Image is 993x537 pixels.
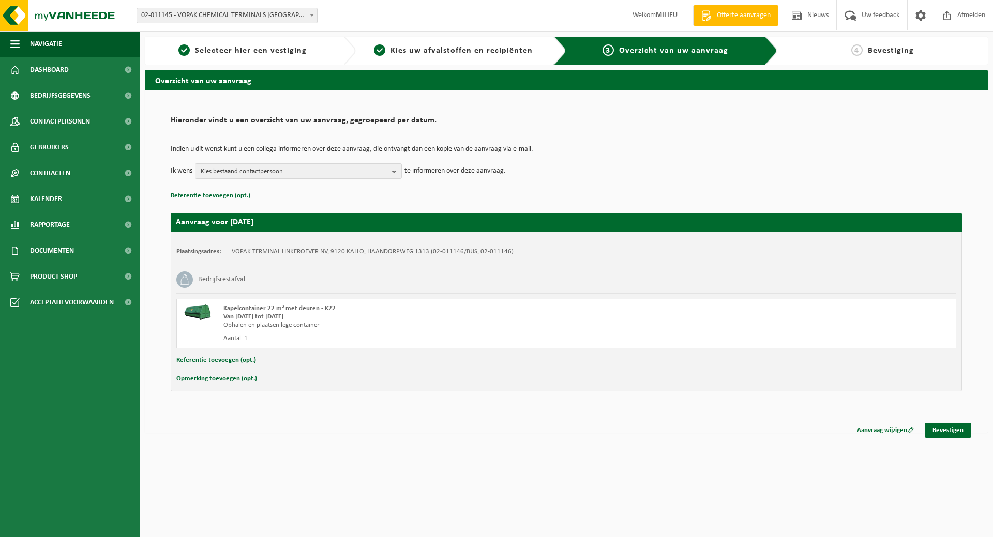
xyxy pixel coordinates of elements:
span: 4 [851,44,863,56]
p: te informeren over deze aanvraag. [404,163,506,179]
button: Kies bestaand contactpersoon [195,163,402,179]
span: Offerte aanvragen [714,10,773,21]
span: Kies bestaand contactpersoon [201,164,388,179]
img: HK-XK-22-GN-00.png [182,304,213,320]
span: Navigatie [30,31,62,57]
button: Opmerking toevoegen (opt.) [176,372,257,386]
span: Kalender [30,186,62,212]
a: 1Selecteer hier een vestiging [150,44,335,57]
div: Aantal: 1 [223,334,608,343]
span: 02-011145 - VOPAK CHEMICAL TERMINALS BELGIUM ACS - ANTWERPEN [137,8,317,23]
a: Offerte aanvragen [693,5,778,26]
span: Documenten [30,238,74,264]
span: Rapportage [30,212,70,238]
button: Referentie toevoegen (opt.) [176,354,256,367]
a: 2Kies uw afvalstoffen en recipiënten [361,44,546,57]
a: Aanvraag wijzigen [849,423,922,438]
a: Bevestigen [925,423,971,438]
span: Bevestiging [868,47,914,55]
span: 2 [374,44,385,56]
span: Acceptatievoorwaarden [30,289,114,315]
span: Overzicht van uw aanvraag [619,47,728,55]
h2: Overzicht van uw aanvraag [145,70,988,90]
span: 02-011145 - VOPAK CHEMICAL TERMINALS BELGIUM ACS - ANTWERPEN [137,8,318,23]
strong: Plaatsingsadres: [176,248,221,255]
strong: MILIEU [656,11,678,19]
span: 1 [178,44,190,56]
button: Referentie toevoegen (opt.) [171,189,250,203]
span: Bedrijfsgegevens [30,83,91,109]
p: Ik wens [171,163,192,179]
span: Product Shop [30,264,77,289]
h3: Bedrijfsrestafval [198,271,245,288]
span: Kies uw afvalstoffen en recipiënten [390,47,533,55]
strong: Aanvraag voor [DATE] [176,218,253,226]
h2: Hieronder vindt u een overzicht van uw aanvraag, gegroepeerd per datum. [171,116,962,130]
span: Selecteer hier een vestiging [195,47,307,55]
span: 3 [603,44,614,56]
span: Dashboard [30,57,69,83]
span: Gebruikers [30,134,69,160]
td: VOPAK TERMINAL LINKEROEVER NV, 9120 KALLO, HAANDORPWEG 1313 (02-011146/BUS, 02-011146) [232,248,514,256]
p: Indien u dit wenst kunt u een collega informeren over deze aanvraag, die ontvangt dan een kopie v... [171,146,962,153]
span: Kapelcontainer 22 m³ met deuren - K22 [223,305,336,312]
span: Contracten [30,160,70,186]
strong: Van [DATE] tot [DATE] [223,313,283,320]
span: Contactpersonen [30,109,90,134]
div: Ophalen en plaatsen lege container [223,321,608,329]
